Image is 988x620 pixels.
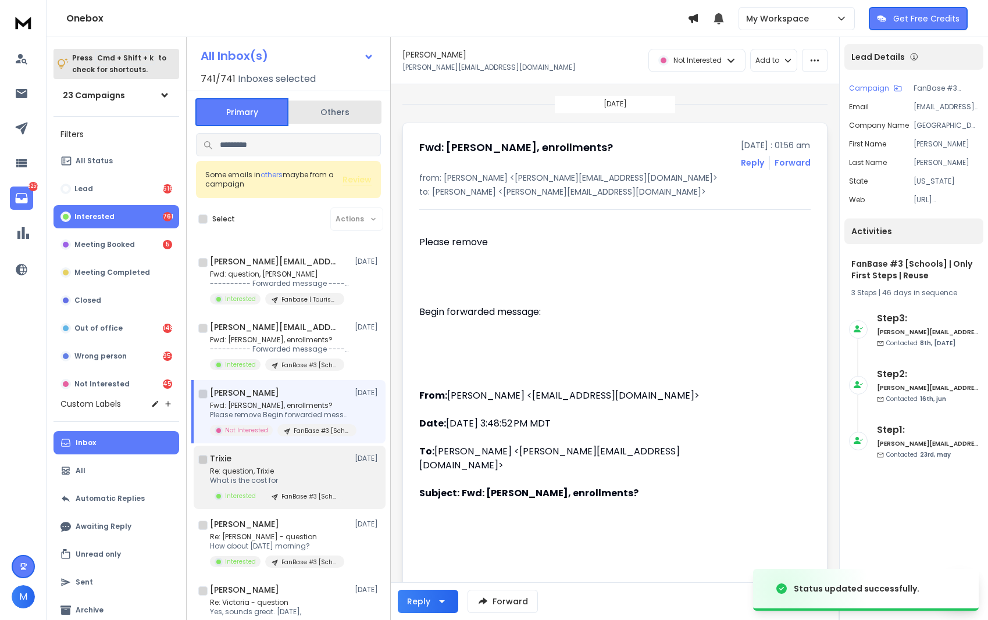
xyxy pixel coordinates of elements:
[210,387,279,399] h1: [PERSON_NAME]
[53,149,179,173] button: All Status
[53,317,179,340] button: Out of office1482
[210,467,344,476] p: Re: question, Trixie
[163,352,172,361] div: 954
[53,126,179,142] h3: Filters
[74,268,150,277] p: Meeting Completed
[163,240,172,249] div: 5
[210,598,344,607] p: Re: Victoria - question
[355,454,381,463] p: [DATE]
[281,558,337,567] p: FanBase #3 [Schools] | Only First Steps | Reuse
[53,345,179,368] button: Wrong person954
[210,279,349,288] p: ---------- Forwarded message --------- From: [PERSON_NAME]
[201,50,268,62] h1: All Inbox(s)
[63,89,125,101] h1: 23 Campaigns
[163,212,172,221] div: 761
[920,395,946,403] span: 16th, jun
[914,84,979,93] p: FanBase #3 [Schools] | Only First Steps | Reuse
[66,12,687,26] h1: Onebox
[53,261,179,284] button: Meeting Completed
[419,172,811,184] p: from: [PERSON_NAME] <[PERSON_NAME][EMAIL_ADDRESS][DOMAIN_NAME]>
[210,256,338,267] h1: [PERSON_NAME][EMAIL_ADDRESS][DOMAIN_NAME]
[74,240,135,249] p: Meeting Booked
[419,389,447,402] b: From:
[210,270,349,279] p: Fwd: question, [PERSON_NAME]
[886,395,946,403] p: Contacted
[886,450,951,459] p: Contacted
[74,184,93,193] p: Lead
[12,12,35,33] img: logo
[163,379,172,389] div: 4541
[76,438,96,447] p: Inbox
[60,398,121,410] h3: Custom Labels
[419,486,459,500] b: Subject:
[886,339,955,347] p: Contacted
[877,384,979,392] h6: [PERSON_NAME][EMAIL_ADDRESS][DOMAIN_NAME]
[355,322,381,332] p: [DATE]
[225,295,256,303] p: Interested
[238,72,316,86] h3: Inboxes selected
[74,212,115,221] p: Interested
[212,214,235,224] label: Select
[53,372,179,396] button: Not Interested4541
[849,121,909,130] p: Company Name
[72,52,166,76] p: Press to check for shortcuts.
[849,195,865,205] p: Web
[468,590,538,613] button: Forward
[74,296,101,305] p: Closed
[288,99,381,125] button: Others
[343,174,372,185] button: Review
[12,585,35,608] button: M
[419,417,446,430] b: Date:
[210,518,279,530] h1: [PERSON_NAME]
[419,389,759,542] div: [PERSON_NAME] <[EMAIL_ADDRESS][DOMAIN_NAME]> [DATE] 3:48:52 PM MDT [PERSON_NAME] <[PERSON_NAME][E...
[419,186,811,198] p: to: [PERSON_NAME] <[PERSON_NAME][EMAIL_ADDRESS][DOMAIN_NAME]>
[210,607,344,617] p: Yes, sounds great. [DATE],
[76,550,121,559] p: Unread only
[191,44,383,67] button: All Inbox(s)
[294,427,349,435] p: FanBase #3 [Schools] | Only First Steps | Reuse
[849,139,886,149] p: First Name
[210,335,349,345] p: Fwd: [PERSON_NAME], enrollments?
[225,360,256,369] p: Interested
[210,321,338,333] h1: [PERSON_NAME][EMAIL_ADDRESS][DOMAIN_NAME]
[225,426,268,435] p: Not Interested
[76,578,93,587] p: Sent
[849,84,902,93] button: Campaign
[869,7,968,30] button: Get Free Credits
[851,288,877,298] span: 3 Steps
[225,492,256,500] p: Interested
[914,177,979,186] p: [US_STATE]
[849,84,889,93] p: Campaign
[877,423,979,437] h6: Step 1 :
[281,295,337,304] p: Fanbase | Tourism | AI
[877,367,979,381] h6: Step 2 :
[53,84,179,107] button: 23 Campaigns
[673,56,722,65] p: Not Interested
[210,542,344,551] p: How about [DATE] morning?
[74,379,130,389] p: Not Interested
[76,605,104,615] p: Archive
[76,494,145,503] p: Automatic Replies
[741,139,811,151] p: [DATE] : 01:56 am
[210,532,344,542] p: Re: [PERSON_NAME] - question
[163,184,172,193] div: 516
[53,177,179,200] button: Lead516
[210,345,349,354] p: ---------- Forwarded message --------- From: [PERSON_NAME]
[355,257,381,266] p: [DATE]
[76,466,85,475] p: All
[201,72,236,86] span: 741 / 741
[95,51,155,64] span: Cmd + Shift + k
[914,139,979,149] p: [PERSON_NAME]
[53,431,179,454] button: Inbox
[76,522,131,531] p: Awaiting Reply
[210,476,344,485] p: What is the cost for
[163,324,172,333] div: 1482
[920,339,955,347] span: 8th, [DATE]
[851,51,905,63] p: Lead Details
[794,583,919,594] div: Status updated successfully.
[877,328,979,336] h6: [PERSON_NAME][EMAIL_ADDRESS][DOMAIN_NAME]
[205,170,343,189] div: Some emails in maybe from a campaign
